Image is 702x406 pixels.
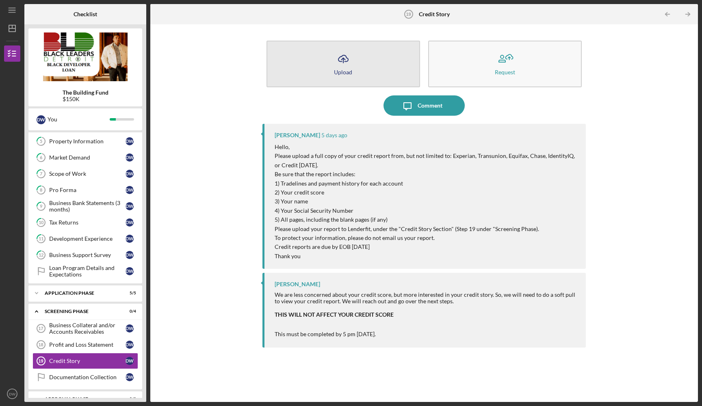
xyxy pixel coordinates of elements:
[126,153,134,162] div: D W
[38,342,43,347] tspan: 18
[121,309,136,314] div: 0 / 4
[275,225,578,233] p: Please upload your report to Lenderfit, under the "Credit Story Section" (Step 19 under "Screenin...
[45,309,116,314] div: Screening Phase
[266,41,420,87] button: Upload
[275,252,578,261] p: Thank you
[275,188,578,197] p: 2) Your credit score
[32,369,138,385] a: Documentation CollectionDW
[49,219,126,226] div: Tax Returns
[32,149,138,166] a: 6Market DemandDW
[275,292,578,304] div: We are less concerned about your credit score, but more interested in your credit story. So, we w...
[39,253,43,258] tspan: 12
[275,281,320,287] div: [PERSON_NAME]
[32,166,138,182] a: 7Scope of WorkDW
[275,206,578,215] p: 4) Your Social Security Number
[126,202,134,210] div: D W
[126,170,134,178] div: D W
[32,320,138,337] a: 17Business Collateral and/or Accounts ReceivablesDW
[49,154,126,161] div: Market Demand
[32,133,138,149] a: 5Property InformationDW
[275,242,578,251] p: Credit reports are due by EOB [DATE]
[126,218,134,227] div: D W
[49,187,126,193] div: Pro Forma
[419,11,450,17] b: Credit Story
[32,198,138,214] a: 9Business Bank Statements (3 months)DW
[275,233,578,242] p: To protect your information, please do not email us your report.
[49,374,126,380] div: Documentation Collection
[9,392,16,396] text: DW
[38,358,43,363] tspan: 19
[49,265,126,278] div: Loan Program Details and Expectations
[275,331,578,337] div: This must be completed by 5 pm [DATE].
[126,373,134,381] div: D W
[49,138,126,145] div: Property Information
[49,322,126,335] div: Business Collateral and/or Accounts Receivables
[275,215,578,224] p: 5) All pages, including the blank pages (if any)
[126,251,134,259] div: D W
[38,326,43,331] tspan: 17
[32,263,138,279] a: Loan Program Details and ExpectationsDW
[275,151,578,170] p: Please upload a full copy of your credit report from, but not limited to: Experian, Transunion, E...
[63,89,108,96] b: The Building Fund
[406,12,411,17] tspan: 19
[32,182,138,198] a: 8Pro FormaDW
[40,171,43,177] tspan: 7
[495,69,515,75] div: Request
[126,267,134,275] div: D W
[40,204,43,209] tspan: 9
[275,143,578,151] p: Hello,
[49,252,126,258] div: Business Support Survey
[418,95,442,116] div: Comment
[126,357,134,365] div: D W
[126,137,134,145] div: D W
[428,41,582,87] button: Request
[334,69,352,75] div: Upload
[275,170,578,179] p: Be sure that the report includes:
[321,132,347,138] time: 2025-08-22 20:53
[37,115,45,124] div: D W
[63,96,108,102] div: $150K
[40,139,42,144] tspan: 5
[40,188,42,193] tspan: 8
[45,397,116,402] div: Approval Phase
[275,197,578,206] p: 3) Your name
[28,32,142,81] img: Product logo
[39,236,43,242] tspan: 11
[126,341,134,349] div: D W
[32,353,138,369] a: 19Credit StoryDW
[49,200,126,213] div: Business Bank Statements (3 months)
[32,247,138,263] a: 12Business Support SurveyDW
[275,311,394,318] strong: THIS WILL NOT AFFECT YOUR CREDIT SCORE
[383,95,465,116] button: Comment
[275,132,320,138] div: [PERSON_NAME]
[121,397,136,402] div: 0 / 8
[74,11,97,17] b: Checklist
[49,358,126,364] div: Credit Story
[45,291,116,296] div: Application Phase
[275,179,578,188] p: 1) Tradelines and payment history for each account
[48,112,110,126] div: You
[32,214,138,231] a: 10Tax ReturnsDW
[126,186,134,194] div: D W
[121,291,136,296] div: 5 / 5
[126,235,134,243] div: D W
[40,155,43,160] tspan: 6
[126,324,134,333] div: D W
[39,220,44,225] tspan: 10
[49,341,126,348] div: Profit and Loss Statement
[49,171,126,177] div: Scope of Work
[32,337,138,353] a: 18Profit and Loss StatementDW
[49,235,126,242] div: Development Experience
[4,386,20,402] button: DW
[32,231,138,247] a: 11Development ExperienceDW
